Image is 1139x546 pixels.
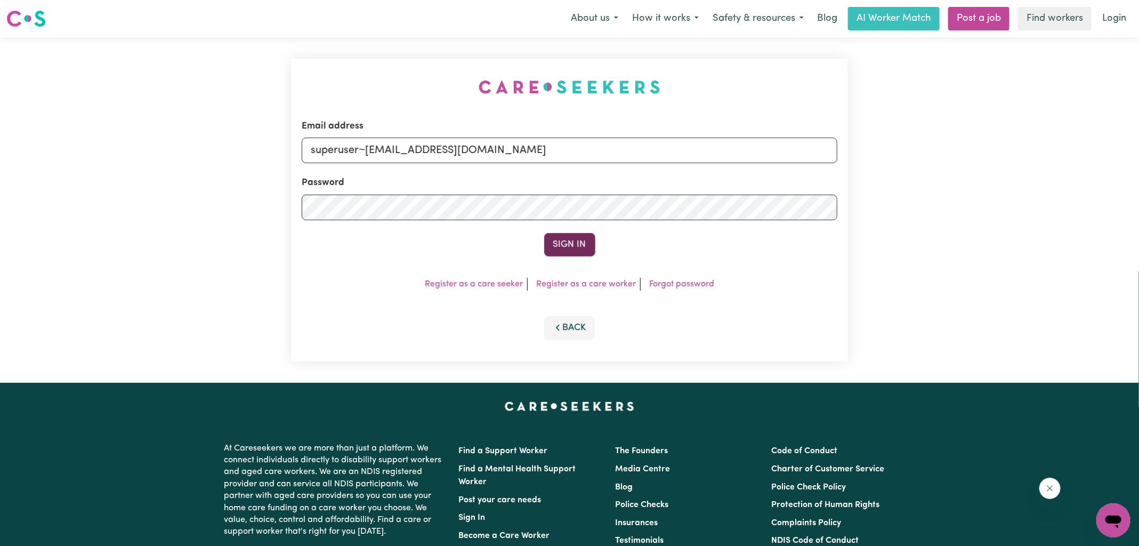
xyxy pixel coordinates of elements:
[848,7,940,30] a: AI Worker Match
[771,465,884,473] a: Charter of Customer Service
[615,536,664,545] a: Testimonials
[224,438,446,542] p: At Careseekers we are more than just a platform. We connect individuals directly to disability su...
[771,536,859,545] a: NDIS Code of Conduct
[459,496,542,504] a: Post your care needs
[302,119,363,133] label: Email address
[544,233,595,256] button: Sign In
[706,7,811,30] button: Safety & resources
[544,316,595,340] button: Back
[459,447,548,455] a: Find a Support Worker
[536,280,636,288] a: Register as a care worker
[459,532,550,540] a: Become a Care Worker
[1039,478,1061,499] iframe: Close message
[302,176,344,190] label: Password
[459,465,576,486] a: Find a Mental Health Support Worker
[771,501,879,509] a: Protection of Human Rights
[615,501,668,509] a: Police Checks
[1018,7,1092,30] a: Find workers
[1096,7,1133,30] a: Login
[6,6,46,31] a: Careseekers logo
[505,402,634,411] a: Careseekers home page
[302,138,837,163] input: Email address
[615,519,658,527] a: Insurances
[771,519,841,527] a: Complaints Policy
[615,465,670,473] a: Media Centre
[615,447,668,455] a: The Founders
[649,280,714,288] a: Forgot password
[811,7,844,30] a: Blog
[459,513,486,522] a: Sign In
[948,7,1009,30] a: Post a job
[564,7,625,30] button: About us
[625,7,706,30] button: How it works
[1096,503,1130,537] iframe: Button to launch messaging window
[425,280,523,288] a: Register as a care seeker
[615,483,633,492] a: Blog
[771,447,837,455] a: Code of Conduct
[771,483,846,492] a: Police Check Policy
[6,9,46,28] img: Careseekers logo
[6,7,64,16] span: Need any help?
